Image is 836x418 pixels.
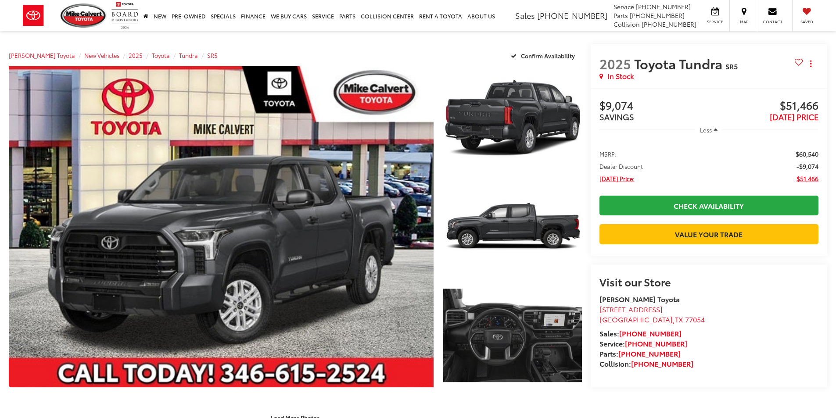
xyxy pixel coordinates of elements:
[599,276,818,287] h2: Visit our Store
[636,2,691,11] span: [PHONE_NUMBER]
[152,51,170,59] a: Toyota
[614,20,640,29] span: Collision
[599,304,663,314] span: [STREET_ADDRESS]
[803,56,818,71] button: Actions
[625,338,687,348] a: [PHONE_NUMBER]
[599,150,617,158] span: MSRP:
[506,48,582,63] button: Confirm Availability
[619,328,682,338] a: [PHONE_NUMBER]
[84,51,119,59] a: New Vehicles
[537,10,607,21] span: [PHONE_NUMBER]
[599,348,681,358] strong: Parts:
[797,162,818,171] span: -$9,074
[642,20,696,29] span: [PHONE_NUMBER]
[700,126,712,134] span: Less
[9,51,75,59] a: [PERSON_NAME] Toyota
[207,51,218,59] a: SR5
[631,358,693,368] a: [PHONE_NUMBER]
[599,224,818,244] a: Value Your Trade
[599,314,705,324] span: ,
[763,19,782,25] span: Contact
[770,111,818,122] span: [DATE] PRICE
[796,150,818,158] span: $60,540
[9,66,434,387] a: Expand Photo 0
[599,100,709,113] span: $9,074
[685,314,705,324] span: 77054
[441,282,583,389] img: 2025 Toyota Tundra SR5
[179,51,198,59] a: Tundra
[515,10,535,21] span: Sales
[443,284,582,388] a: Expand Photo 3
[696,122,722,138] button: Less
[599,111,634,122] span: SAVINGS
[810,60,811,67] span: dropdown dots
[705,19,725,25] span: Service
[614,11,628,20] span: Parts
[630,11,685,20] span: [PHONE_NUMBER]
[4,64,438,389] img: 2025 Toyota Tundra SR5
[443,66,582,170] a: Expand Photo 1
[599,162,643,171] span: Dealer Discount
[599,304,705,324] a: [STREET_ADDRESS] [GEOGRAPHIC_DATA],TX 77054
[443,175,582,279] a: Expand Photo 2
[599,294,680,304] strong: [PERSON_NAME] Toyota
[797,174,818,183] span: $51,466
[614,2,634,11] span: Service
[521,52,575,60] span: Confirm Availability
[599,358,693,368] strong: Collision:
[709,100,818,113] span: $51,466
[599,54,631,73] span: 2025
[734,19,753,25] span: Map
[599,314,673,324] span: [GEOGRAPHIC_DATA]
[618,348,681,358] a: [PHONE_NUMBER]
[441,174,583,280] img: 2025 Toyota Tundra SR5
[607,71,634,81] span: In Stock
[599,196,818,215] a: Check Availability
[129,51,143,59] a: 2025
[599,328,682,338] strong: Sales:
[725,61,738,71] span: SR5
[441,65,583,171] img: 2025 Toyota Tundra SR5
[797,19,816,25] span: Saved
[599,174,635,183] span: [DATE] Price:
[634,54,725,73] span: Toyota Tundra
[599,338,687,348] strong: Service:
[61,4,107,28] img: Mike Calvert Toyota
[675,314,683,324] span: TX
